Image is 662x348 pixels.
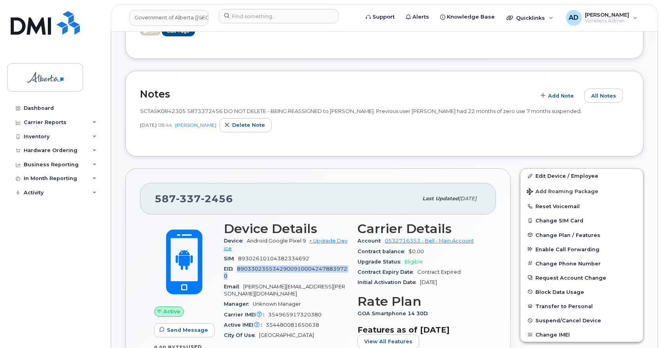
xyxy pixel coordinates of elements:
[140,122,157,128] span: [DATE]
[357,279,420,285] span: Initial Activation Date
[520,285,643,299] button: Block Data Usage
[154,323,215,337] button: Send Message
[140,88,531,100] h2: Notes
[417,269,461,275] span: Contract Expired
[158,122,172,128] span: 08:44
[357,269,417,275] span: Contract Expiry Date
[459,196,477,201] span: [DATE]
[412,13,429,21] span: Alerts
[224,322,266,328] span: Active IMEI
[201,193,233,205] span: 2456
[167,326,208,334] span: Send Message
[129,10,208,26] a: Government of Alberta (GOA)
[520,299,643,313] button: Transfer to Personal
[527,188,598,196] span: Add Roaming Package
[224,312,268,318] span: Carrier IMEI
[585,11,629,18] span: [PERSON_NAME]
[560,10,643,26] div: Arunajith Daylath
[405,259,423,265] span: Eligible
[535,232,600,238] span: Change Plan / Features
[535,318,601,324] span: Suspend/Cancel Device
[520,242,643,256] button: Enable Call Forwarding
[357,238,385,244] span: Account
[247,238,306,244] span: Android Google Pixel 9
[224,238,348,251] a: + Upgrade Device
[357,294,482,308] h3: Rate Plan
[520,313,643,327] button: Suspend/Cancel Device
[447,13,495,21] span: Knowledge Base
[224,222,348,236] h3: Device Details
[224,301,253,307] span: Manager
[569,13,579,23] span: AD
[400,9,435,25] a: Alerts
[268,312,322,318] span: 354965917320380
[224,284,345,297] span: [PERSON_NAME][EMAIL_ADDRESS][PERSON_NAME][DOMAIN_NAME]
[357,259,405,265] span: Upgrade Status
[253,301,301,307] span: Unknown Manager
[520,213,643,228] button: Change SIM Card
[224,284,243,290] span: Email
[224,266,237,272] span: EID
[520,271,643,285] button: Request Account Change
[224,266,347,279] span: 89033023553429009100042478839720
[360,9,400,25] a: Support
[155,193,233,205] span: 587
[238,256,309,261] span: 89302610104382334692
[435,9,500,25] a: Knowledge Base
[584,88,623,103] button: All Notes
[163,308,180,315] span: Active
[176,193,201,205] span: 337
[548,92,574,100] span: Add Note
[219,118,272,132] button: Delete note
[385,238,474,244] a: 0532716353 - Bell - Main Account
[585,18,629,24] span: Wireless Admin
[373,13,395,21] span: Support
[535,88,581,103] button: Add Note
[516,15,545,21] span: Quicklinks
[259,332,314,338] span: [GEOGRAPHIC_DATA]
[219,9,339,23] input: Find something...
[357,248,409,254] span: Contract balance
[520,256,643,271] button: Change Phone Number
[357,310,432,316] span: GOA Smartphone 14 30D
[266,322,319,328] span: 354480081650638
[535,246,600,252] span: Enable Call Forwarding
[232,121,265,129] span: Delete note
[520,327,643,342] button: Change IMEI
[224,238,247,244] span: Device
[357,222,482,236] h3: Carrier Details
[501,10,559,26] div: Quicklinks
[140,108,582,114] span: SCTASK0842305 5873372456 DO NOT DELETE - BEING REASSIGNED to [PERSON_NAME]. Previous user [PERSON...
[409,248,424,254] span: $0.00
[224,256,238,261] span: SIM
[591,92,616,100] span: All Notes
[357,325,482,335] h3: Features as of [DATE]
[175,122,216,128] a: [PERSON_NAME]
[520,228,643,242] button: Change Plan / Features
[224,332,259,338] span: City Of Use
[422,196,459,201] span: Last updated
[520,183,643,199] button: Add Roaming Package
[420,279,437,285] span: [DATE]
[364,338,412,345] span: View All Features
[520,199,643,213] button: Reset Voicemail
[520,169,643,183] a: Edit Device / Employee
